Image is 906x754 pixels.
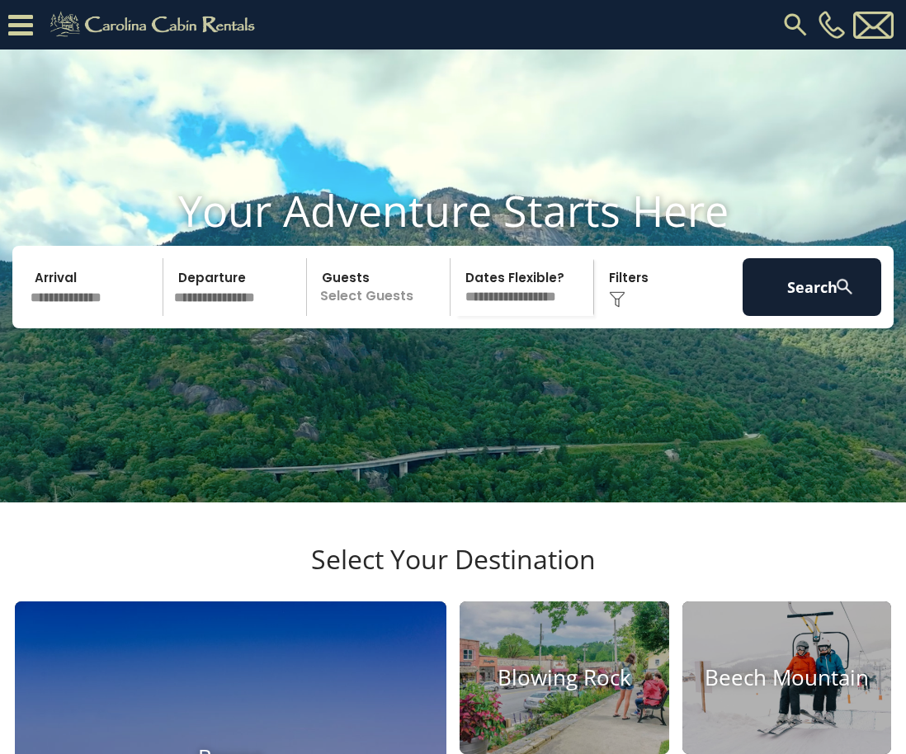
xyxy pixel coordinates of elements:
a: Blowing Rock [460,601,669,754]
img: filter--v1.png [609,291,625,308]
h4: Beech Mountain [682,665,892,690]
button: Search [743,258,881,316]
img: search-regular.svg [781,10,810,40]
a: [PHONE_NUMBER] [814,11,849,39]
h4: Blowing Rock [460,665,669,690]
img: search-regular-white.png [834,276,855,297]
h1: Your Adventure Starts Here [12,185,894,236]
img: Khaki-logo.png [41,8,269,41]
h3: Select Your Destination [12,544,894,601]
a: Beech Mountain [682,601,892,754]
p: Select Guests [312,258,450,316]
